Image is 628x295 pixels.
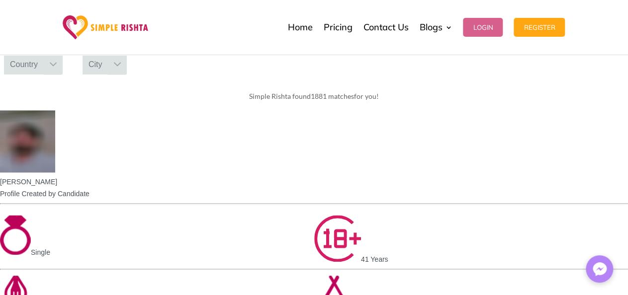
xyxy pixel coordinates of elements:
[31,248,50,256] span: Single
[38,59,89,65] div: Domain Overview
[249,92,379,100] span: Simple Rishta found for you!
[110,59,168,65] div: Keywords by Traffic
[26,26,109,34] div: Domain: [DOMAIN_NAME]
[28,16,49,24] div: v 4.0.25
[514,2,565,52] a: Register
[463,2,503,52] a: Login
[419,2,452,52] a: Blogs
[99,58,107,66] img: tab_keywords_by_traffic_grey.svg
[16,16,24,24] img: logo_orange.svg
[514,18,565,37] button: Register
[16,26,24,34] img: website_grey.svg
[361,255,388,263] span: 41 Years
[287,2,312,52] a: Home
[83,54,108,74] div: City
[323,2,352,52] a: Pricing
[590,259,610,279] img: Messenger
[4,54,44,74] div: Country
[27,58,35,66] img: tab_domain_overview_orange.svg
[363,2,408,52] a: Contact Us
[463,18,503,37] button: Login
[311,92,354,100] span: 1881 matches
